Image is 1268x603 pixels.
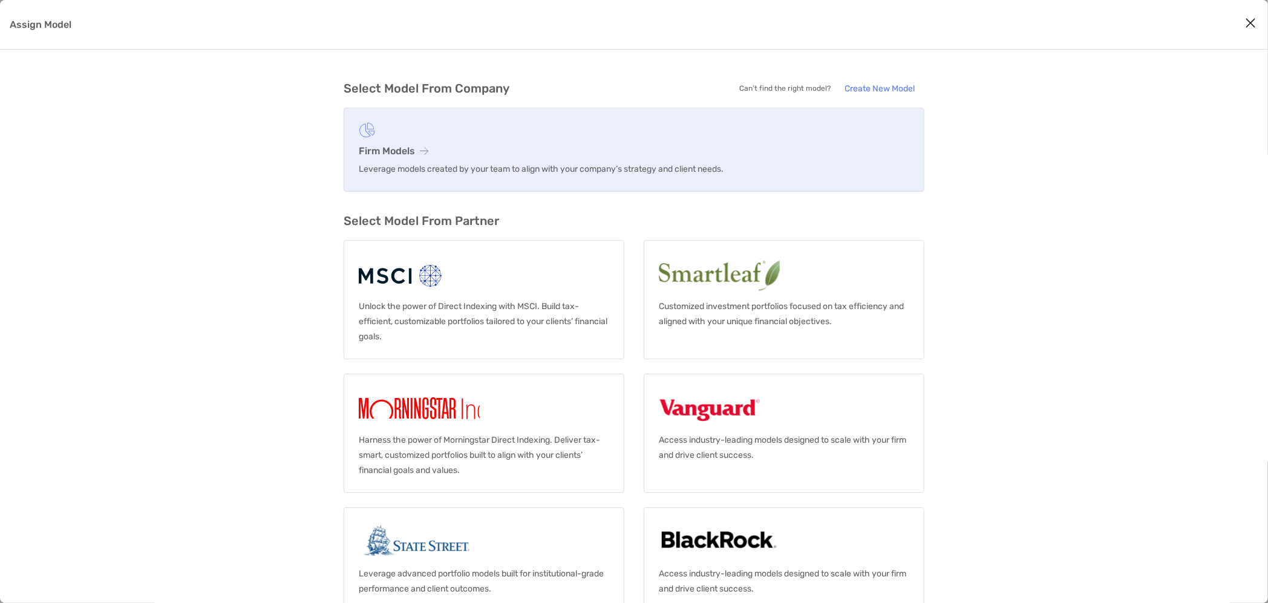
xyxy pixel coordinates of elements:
[644,240,924,359] a: SmartleafCustomized investment portfolios focused on tax efficiency and aligned with your unique ...
[659,255,881,294] img: Smartleaf
[344,108,924,192] a: Firm ModelsLeverage models created by your team to align with your company’s strategy and client ...
[359,432,609,478] p: Harness the power of Morningstar Direct Indexing. Deliver tax-smart, customized portfolios built ...
[359,145,909,157] h3: Firm Models
[359,389,528,428] img: Morningstar
[359,255,444,294] img: MSCI
[659,432,909,463] p: Access industry-leading models designed to scale with your firm and drive client success.
[644,374,924,493] a: VanguardAccess industry-leading models designed to scale with your firm and drive client success.
[659,389,760,428] img: Vanguard
[1241,15,1260,33] button: Close modal
[835,79,924,98] a: Create New Model
[344,240,624,359] a: MSCIUnlock the power of Direct Indexing with MSCI. Build tax-efficient, customizable portfolios t...
[359,523,475,561] img: State street
[10,17,71,32] p: Assign Model
[359,299,609,344] p: Unlock the power of Direct Indexing with MSCI. Build tax-efficient, customizable portfolios tailo...
[344,374,624,493] a: MorningstarHarness the power of Morningstar Direct Indexing. Deliver tax-smart, customized portfo...
[659,299,909,329] p: Customized investment portfolios focused on tax efficiency and aligned with your unique financial...
[659,566,909,596] p: Access industry-leading models designed to scale with your firm and drive client success.
[359,161,909,177] p: Leverage models created by your team to align with your company’s strategy and client needs.
[344,213,924,228] h3: Select Model From Partner
[344,81,509,96] h3: Select Model From Company
[739,81,831,96] p: Can’t find the right model?
[659,523,779,561] img: Blackrock
[359,566,609,596] p: Leverage advanced portfolio models built for institutional-grade performance and client outcomes.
